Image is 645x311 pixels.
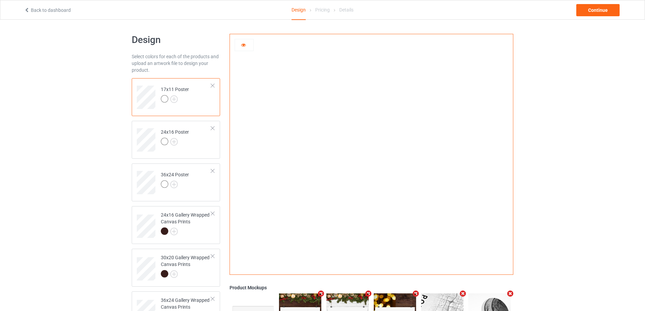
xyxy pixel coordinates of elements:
[170,228,178,235] img: svg+xml;base64,PD94bWwgdmVyc2lvbj0iMS4wIiBlbmNvZGluZz0iVVRGLTgiPz4KPHN2ZyB3aWR0aD0iMjJweCIgaGVpZ2...
[132,78,220,116] div: 17x11 Poster
[411,290,420,297] i: Remove mockup
[132,249,220,287] div: 30x20 Gallery Wrapped Canvas Prints
[132,206,220,244] div: 24x16 Gallery Wrapped Canvas Prints
[506,290,515,297] i: Remove mockup
[161,86,189,102] div: 17x11 Poster
[339,0,353,19] div: Details
[132,163,220,201] div: 36x24 Poster
[132,34,220,46] h1: Design
[170,138,178,146] img: svg+xml;base64,PD94bWwgdmVyc2lvbj0iMS4wIiBlbmNvZGluZz0iVVRGLTgiPz4KPHN2ZyB3aWR0aD0iMjJweCIgaGVpZ2...
[459,290,467,297] i: Remove mockup
[170,95,178,103] img: svg+xml;base64,PD94bWwgdmVyc2lvbj0iMS4wIiBlbmNvZGluZz0iVVRGLTgiPz4KPHN2ZyB3aWR0aD0iMjJweCIgaGVpZ2...
[317,290,325,297] i: Remove mockup
[170,181,178,188] img: svg+xml;base64,PD94bWwgdmVyc2lvbj0iMS4wIiBlbmNvZGluZz0iVVRGLTgiPz4KPHN2ZyB3aWR0aD0iMjJweCIgaGVpZ2...
[161,212,211,235] div: 24x16 Gallery Wrapped Canvas Prints
[132,53,220,73] div: Select colors for each of the products and upload an artwork file to design your product.
[230,284,513,291] div: Product Mockups
[161,129,189,145] div: 24x16 Poster
[364,290,373,297] i: Remove mockup
[132,121,220,159] div: 24x16 Poster
[161,171,189,187] div: 36x24 Poster
[576,4,620,16] div: Continue
[292,0,306,20] div: Design
[315,0,330,19] div: Pricing
[161,254,211,277] div: 30x20 Gallery Wrapped Canvas Prints
[170,270,178,278] img: svg+xml;base64,PD94bWwgdmVyc2lvbj0iMS4wIiBlbmNvZGluZz0iVVRGLTgiPz4KPHN2ZyB3aWR0aD0iMjJweCIgaGVpZ2...
[24,7,71,13] a: Back to dashboard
